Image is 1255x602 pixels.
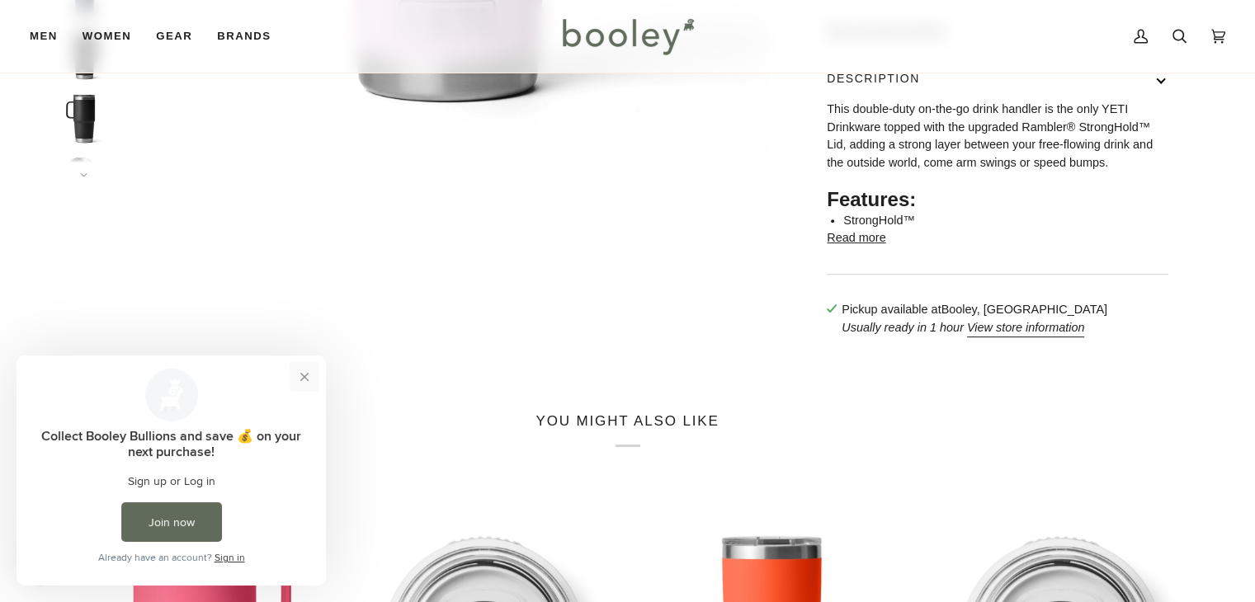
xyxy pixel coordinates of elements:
[827,101,1168,172] p: This double-duty on-the-go drink handler is the only YETI Drinkware topped with the upgraded Ramb...
[843,212,1168,230] li: StrongHold™
[156,28,192,45] span: Gear
[941,303,1107,316] strong: Booley, [GEOGRAPHIC_DATA]
[842,301,1107,319] p: Pickup available at
[827,187,1168,212] h2: Features:
[17,355,326,586] iframe: Loyalty program pop-up with offers and actions
[827,229,885,247] button: Read more
[30,28,58,45] span: Men
[59,94,109,143] img: Yeti Rambler 20 oz Travel Mug Black - Booley Galway
[555,12,700,60] img: Booley
[59,412,1196,446] h2: You might also like
[83,28,131,45] span: Women
[827,57,1168,101] button: Description
[217,28,271,45] span: Brands
[967,319,1085,337] button: View store information
[842,319,1107,337] p: Usually ready in 1 hour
